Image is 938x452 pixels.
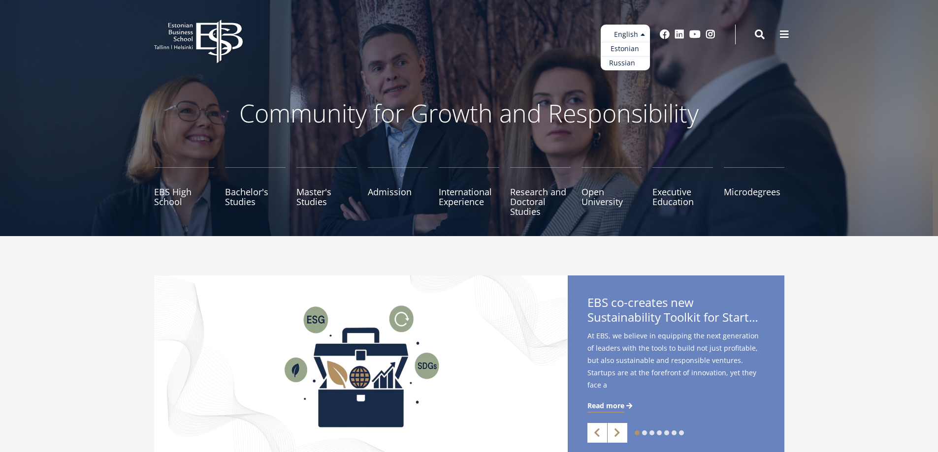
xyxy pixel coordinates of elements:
a: Microdegrees [724,167,784,216]
a: EBS High School [154,167,215,216]
a: 7 [679,430,684,435]
a: 2 [642,430,647,435]
a: Next [608,423,627,443]
a: 6 [672,430,677,435]
a: Russian [601,56,650,70]
a: 5 [664,430,669,435]
p: Community for Growth and Responsibility [208,98,730,128]
a: 4 [657,430,662,435]
a: Linkedin [675,30,684,39]
a: Estonian [601,42,650,56]
a: Executive Education [652,167,713,216]
a: Admission [368,167,428,216]
a: Read more [587,401,634,411]
a: Open University [582,167,642,216]
a: Master's Studies [296,167,357,216]
a: International Experience [439,167,499,216]
a: Previous [587,423,607,443]
a: Research and Doctoral Studies [510,167,571,216]
a: 3 [649,430,654,435]
a: Facebook [660,30,670,39]
span: Sustainability Toolkit for Startups [587,310,765,325]
span: Read more [587,401,624,411]
a: Instagram [706,30,715,39]
a: Youtube [689,30,701,39]
a: Bachelor's Studies [225,167,286,216]
a: 1 [635,430,640,435]
span: At EBS, we believe in equipping the next generation of leaders with the tools to build not just p... [587,330,765,407]
span: EBS co-creates new [587,295,765,328]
